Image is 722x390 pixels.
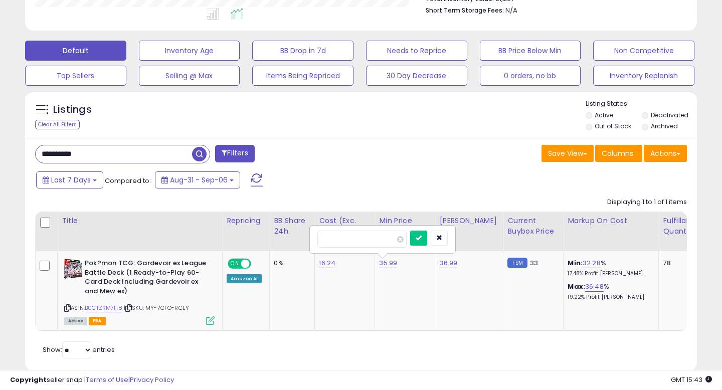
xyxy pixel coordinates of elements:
a: 16.24 [319,258,335,268]
div: Title [62,216,218,226]
div: 78 [663,259,694,268]
a: Privacy Policy [130,375,174,384]
button: Top Sellers [25,66,126,86]
span: OFF [250,260,266,268]
button: Selling @ Max [139,66,240,86]
label: Out of Stock [595,122,631,130]
div: Fulfillable Quantity [663,216,697,237]
b: Short Term Storage Fees: [426,6,504,15]
a: 36.48 [585,282,604,292]
a: Terms of Use [86,375,128,384]
span: All listings currently available for purchase on Amazon [64,317,87,325]
a: 36.99 [439,258,457,268]
span: 2025-09-15 15:43 GMT [671,375,712,384]
div: seller snap | | [10,375,174,385]
b: Max: [568,282,585,291]
label: Archived [651,122,678,130]
span: 33 [530,258,538,268]
span: N/A [505,6,517,15]
b: Min: [568,258,583,268]
div: Cost (Exc. VAT) [319,216,371,237]
p: 19.22% Profit [PERSON_NAME] [568,294,651,301]
div: 0% [274,259,307,268]
div: Current Buybox Price [507,216,559,237]
small: FBM [507,258,527,268]
span: Aug-31 - Sep-06 [170,175,228,185]
div: Min Price [379,216,431,226]
button: Non Competitive [593,41,694,61]
button: Inventory Replenish [593,66,694,86]
span: Compared to: [105,176,151,185]
button: BB Price Below Min [480,41,581,61]
span: Show: entries [43,345,115,354]
div: BB Share 24h. [274,216,310,237]
button: Items Being Repriced [252,66,353,86]
button: Default [25,41,126,61]
strong: Copyright [10,375,47,384]
div: Clear All Filters [35,120,80,129]
a: 32.28 [583,258,601,268]
button: 30 Day Decrease [366,66,467,86]
b: Pok?mon TCG: Gardevoir ex League Battle Deck (1 Ready-to-Play 60-Card Deck Including Gardevoir ex... [85,259,207,298]
button: Actions [644,145,687,162]
div: % [568,282,651,301]
span: Last 7 Days [51,175,91,185]
label: Deactivated [651,111,688,119]
button: BB Drop in 7d [252,41,353,61]
button: Needs to Reprice [366,41,467,61]
button: Aug-31 - Sep-06 [155,171,240,188]
div: Displaying 1 to 1 of 1 items [607,198,687,207]
div: [PERSON_NAME] [439,216,499,226]
button: Columns [595,145,642,162]
span: FBA [89,317,106,325]
div: Markup on Cost [568,216,654,226]
span: | SKU: MY-7CFO-RCEY [124,304,189,312]
button: Inventory Age [139,41,240,61]
p: 17.48% Profit [PERSON_NAME] [568,270,651,277]
div: Repricing [227,216,265,226]
div: Amazon AI [227,274,262,283]
button: Save View [541,145,594,162]
button: Filters [215,145,254,162]
span: Columns [602,148,633,158]
button: 0 orders, no bb [480,66,581,86]
span: ON [229,260,241,268]
th: The percentage added to the cost of goods (COGS) that forms the calculator for Min & Max prices. [564,212,659,251]
p: Listing States: [586,99,697,109]
div: % [568,259,651,277]
button: Last 7 Days [36,171,103,188]
h5: Listings [53,103,92,117]
img: 51caLOOXlyL._SL40_.jpg [64,259,82,279]
label: Active [595,111,613,119]
a: 35.99 [379,258,397,268]
div: ASIN: [64,259,215,324]
a: B0CTZRM7H8 [85,304,122,312]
